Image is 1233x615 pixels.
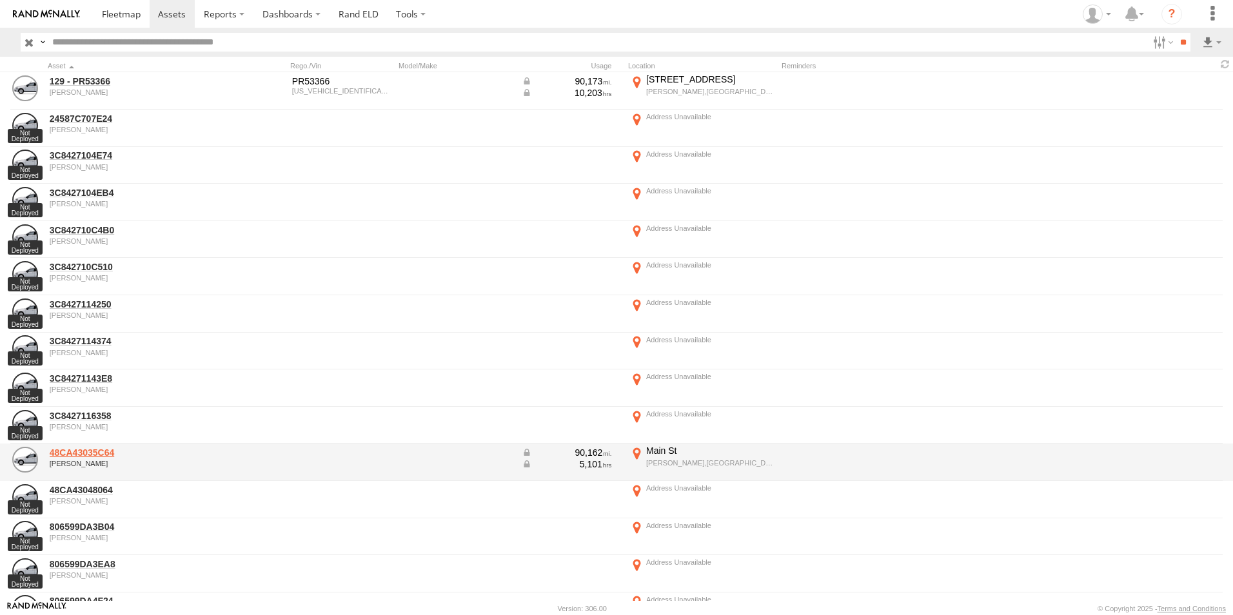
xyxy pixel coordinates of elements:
a: View Asset Details [12,373,38,398]
div: [PERSON_NAME],[GEOGRAPHIC_DATA] [646,87,774,96]
a: View Asset Details [12,558,38,584]
div: Click to Sort [48,61,228,70]
div: Model/Make [399,61,515,70]
label: Click to View Current Location [628,445,776,480]
img: rand-logo.svg [13,10,80,19]
div: PR53366 [292,75,391,87]
a: 3C842710C510 [50,261,226,273]
div: Data from Vehicle CANbus [522,87,612,99]
div: Data from Vehicle CANbus [522,75,612,87]
label: Click to View Current Location [628,259,776,294]
a: View Asset Details [12,224,38,250]
label: Click to View Current Location [628,334,776,369]
a: 3C8427114374 [50,335,226,347]
div: Data from Vehicle CANbus [522,447,612,458]
a: 806599DA3B04 [50,521,226,532]
a: 48CA43048064 [50,484,226,496]
div: undefined [50,534,226,542]
a: 3C8427114250 [50,298,226,310]
div: undefined [50,126,226,133]
div: undefined [50,88,226,96]
a: 806599DA4F24 [50,595,226,607]
div: undefined [50,497,226,505]
a: View Asset Details [12,521,38,547]
label: Click to View Current Location [628,73,776,108]
div: Rego./Vin [290,61,393,70]
div: undefined [50,200,226,208]
div: undefined [50,386,226,393]
a: View Asset Details [12,113,38,139]
div: undefined [50,163,226,171]
a: View Asset Details [12,75,38,101]
label: Click to View Current Location [628,371,776,405]
a: 3C8427116358 [50,410,226,422]
i: ? [1161,4,1182,24]
label: Click to View Current Location [628,482,776,517]
a: Visit our Website [7,602,66,615]
a: View Asset Details [12,261,38,287]
div: undefined [50,571,226,579]
div: Devan Weelborg [1078,5,1116,24]
div: Main St [646,445,774,456]
label: Click to View Current Location [628,520,776,554]
label: Click to View Current Location [628,185,776,220]
label: Search Query [37,33,48,52]
div: undefined [50,460,226,467]
a: View Asset Details [12,335,38,361]
label: Click to View Current Location [628,148,776,183]
label: Click to View Current Location [628,297,776,331]
div: Data from Vehicle CANbus [522,458,612,470]
a: 48CA43035C64 [50,447,226,458]
label: Click to View Current Location [628,222,776,257]
a: Terms and Conditions [1158,605,1226,612]
div: undefined [50,274,226,282]
a: 24587C707E24 [50,113,226,124]
div: Version: 306.00 [558,605,607,612]
div: Reminders [782,61,988,70]
a: View Asset Details [12,484,38,510]
label: Click to View Current Location [628,556,776,591]
a: 3C8427104EB4 [50,187,226,199]
span: Refresh [1218,58,1233,70]
a: 3C84271143E8 [50,373,226,384]
div: Usage [520,61,623,70]
div: [STREET_ADDRESS] [646,73,774,85]
div: undefined [50,423,226,431]
div: undefined [50,237,226,245]
div: [PERSON_NAME],[GEOGRAPHIC_DATA] [646,458,774,467]
label: Search Filter Options [1148,33,1176,52]
a: 129 - PR53366 [50,75,226,87]
label: Click to View Current Location [628,408,776,443]
label: Click to View Current Location [628,111,776,146]
label: Export results as... [1201,33,1223,52]
a: View Asset Details [12,298,38,324]
div: Location [628,61,776,70]
a: 3C8427104E74 [50,150,226,161]
a: View Asset Details [12,187,38,213]
a: 3C842710C4B0 [50,224,226,236]
a: View Asset Details [12,150,38,175]
div: 1XKYD49X9NJ135529 [292,87,391,95]
div: undefined [50,349,226,356]
a: View Asset Details [12,410,38,436]
a: View Asset Details [12,447,38,473]
a: 806599DA3EA8 [50,558,226,570]
div: undefined [50,311,226,319]
div: © Copyright 2025 - [1098,605,1226,612]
